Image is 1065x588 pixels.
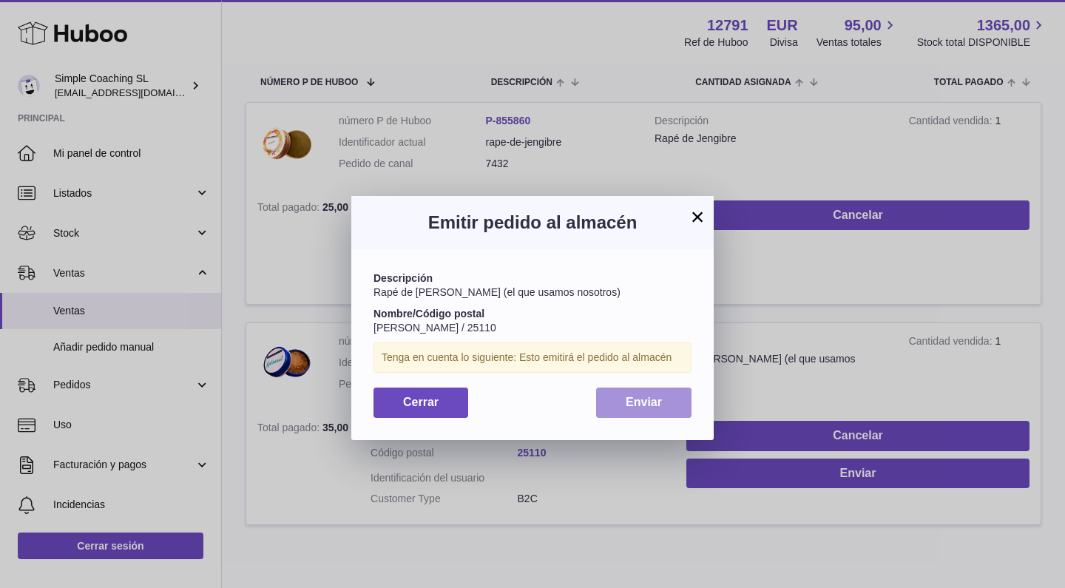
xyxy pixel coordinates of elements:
div: Tenga en cuenta lo siguiente: Esto emitirá el pedido al almacén [373,342,692,373]
strong: Nombre/Código postal [373,308,484,320]
h3: Emitir pedido al almacén [373,211,692,234]
span: [PERSON_NAME] / 25110 [373,322,496,334]
button: Cerrar [373,388,468,418]
strong: Descripción [373,272,433,284]
button: Enviar [596,388,692,418]
span: Cerrar [403,396,439,408]
button: × [689,208,706,226]
span: Enviar [626,396,662,408]
span: Rapé de [PERSON_NAME] (el que usamos nosotros) [373,286,621,298]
